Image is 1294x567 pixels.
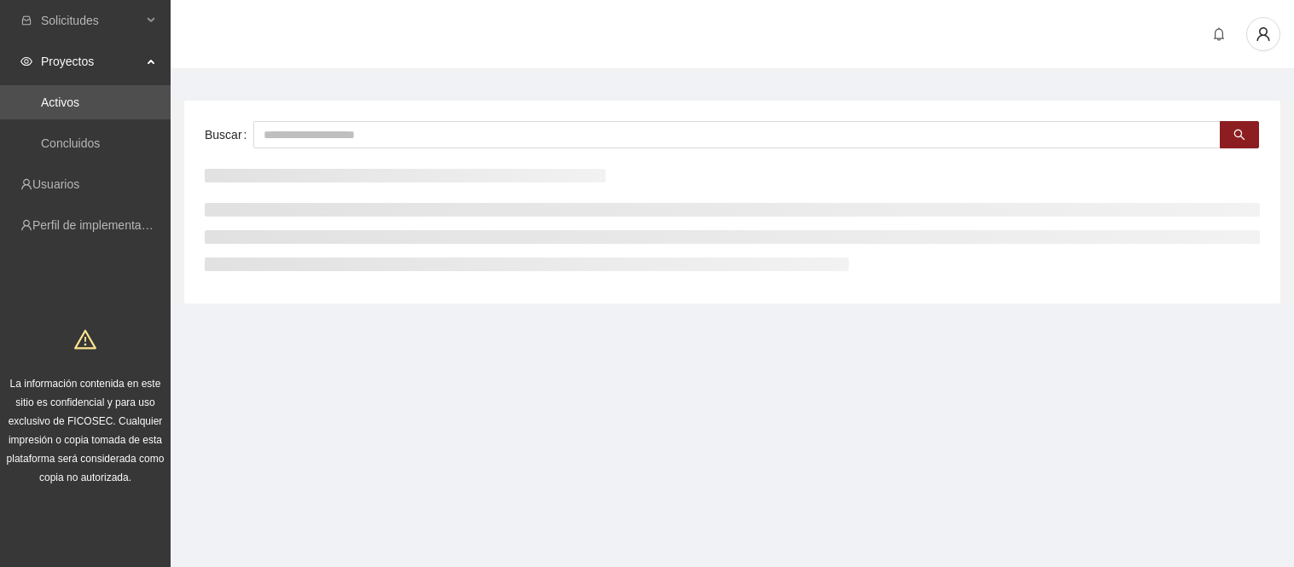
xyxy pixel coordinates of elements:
span: bell [1206,27,1232,41]
span: search [1233,129,1245,142]
a: Perfil de implementadora [32,218,165,232]
span: La información contenida en este sitio es confidencial y para uso exclusivo de FICOSEC. Cualquier... [7,378,165,483]
span: warning [74,328,96,350]
span: user [1247,26,1279,42]
button: user [1246,17,1280,51]
span: inbox [20,14,32,26]
a: Usuarios [32,177,79,191]
button: search [1220,121,1259,148]
a: Concluidos [41,136,100,150]
span: Proyectos [41,44,142,78]
button: bell [1205,20,1233,48]
label: Buscar [205,121,253,148]
a: Activos [41,95,79,109]
span: Solicitudes [41,3,142,38]
span: eye [20,55,32,67]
